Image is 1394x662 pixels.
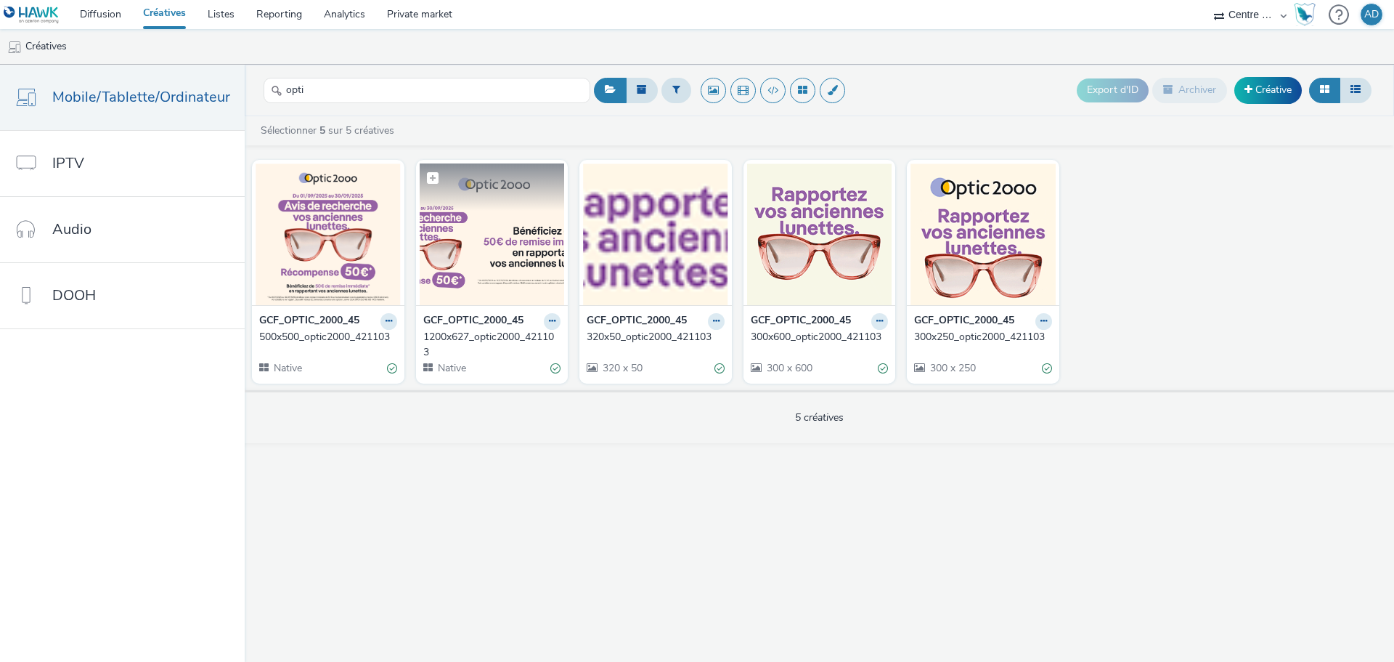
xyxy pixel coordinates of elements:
[436,361,466,375] span: Native
[914,313,1014,330] strong: GCF_OPTIC_2000_45
[420,164,565,305] img: 1200x627_optic2000_421103 visual
[259,313,359,330] strong: GCF_OPTIC_2000_45
[601,361,643,375] span: 320 x 50
[259,330,397,344] a: 500x500_optic2000_421103
[914,330,1052,344] a: 300x250_optic2000_421103
[52,285,96,306] span: DOOH
[583,164,728,305] img: 320x50_optic2000_421103 visual
[423,330,555,360] div: 1200x627_optic2000_421103
[52,153,84,174] span: IPTV
[259,124,400,137] a: Sélectionner sur 5 créatives
[587,313,687,330] strong: GCF_OPTIC_2000_45
[1077,78,1149,102] button: Export d'ID
[714,361,725,376] div: Valide
[259,330,391,344] div: 500x500_optic2000_421103
[256,164,401,305] img: 500x500_optic2000_421103 visual
[914,330,1046,344] div: 300x250_optic2000_421103
[751,330,889,344] a: 300x600_optic2000_421103
[1234,77,1302,103] a: Créative
[423,313,523,330] strong: GCF_OPTIC_2000_45
[1309,78,1340,102] button: Grille
[423,330,561,360] a: 1200x627_optic2000_421103
[1042,361,1052,376] div: Valide
[7,40,22,55] img: mobile
[1340,78,1371,102] button: Liste
[747,164,892,305] img: 300x600_optic2000_421103 visual
[929,361,976,375] span: 300 x 250
[587,330,719,344] div: 320x50_optic2000_421103
[1294,3,1316,26] img: Hawk Academy
[264,78,590,103] input: Rechercher...
[1294,3,1321,26] a: Hawk Academy
[910,164,1056,305] img: 300x250_optic2000_421103 visual
[1364,4,1379,25] div: AD
[4,6,60,24] img: undefined Logo
[272,361,302,375] span: Native
[319,124,325,137] strong: 5
[52,219,91,240] span: Audio
[387,361,397,376] div: Valide
[795,411,844,424] span: 5 créatives
[550,361,561,376] div: Valide
[587,330,725,344] a: 320x50_optic2000_421103
[878,361,888,376] div: Valide
[751,313,851,330] strong: GCF_OPTIC_2000_45
[765,361,812,375] span: 300 x 600
[52,86,230,108] span: Mobile/Tablette/Ordinateur
[1152,78,1227,102] button: Archiver
[751,330,883,344] div: 300x600_optic2000_421103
